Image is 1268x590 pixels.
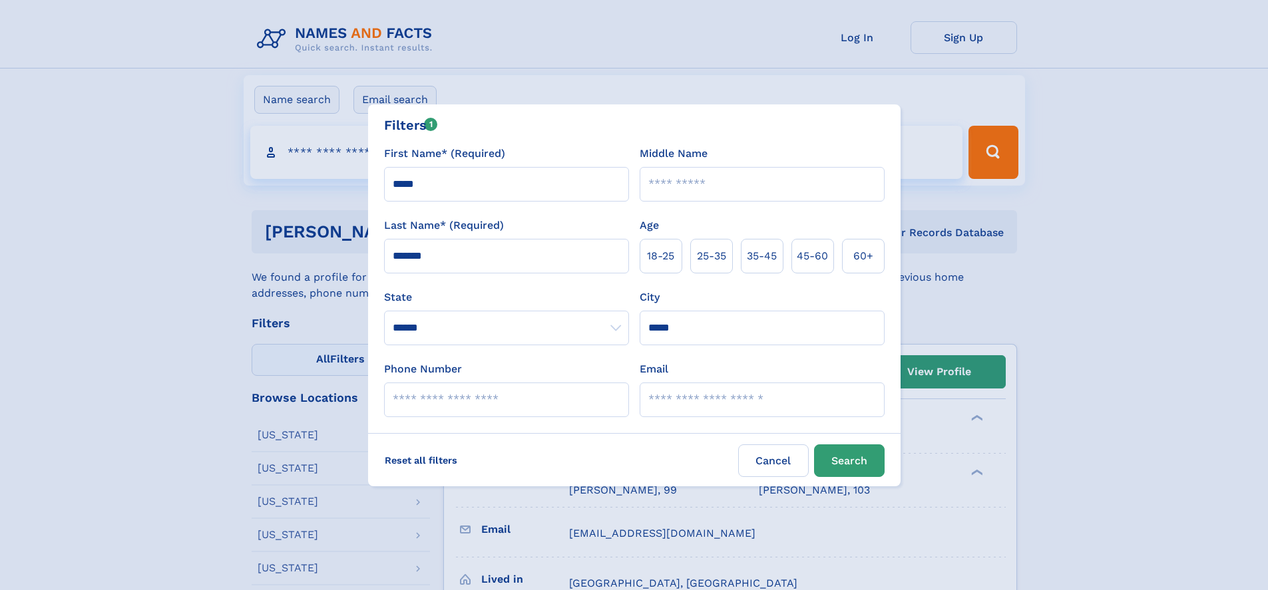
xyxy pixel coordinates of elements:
[747,248,777,264] span: 35‑45
[384,115,438,135] div: Filters
[814,444,885,477] button: Search
[376,444,466,476] label: Reset all filters
[640,289,660,305] label: City
[640,146,708,162] label: Middle Name
[384,289,629,305] label: State
[797,248,828,264] span: 45‑60
[640,361,668,377] label: Email
[384,361,462,377] label: Phone Number
[697,248,726,264] span: 25‑35
[647,248,674,264] span: 18‑25
[738,444,809,477] label: Cancel
[640,218,659,233] label: Age
[384,146,505,162] label: First Name* (Required)
[853,248,873,264] span: 60+
[384,218,504,233] label: Last Name* (Required)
